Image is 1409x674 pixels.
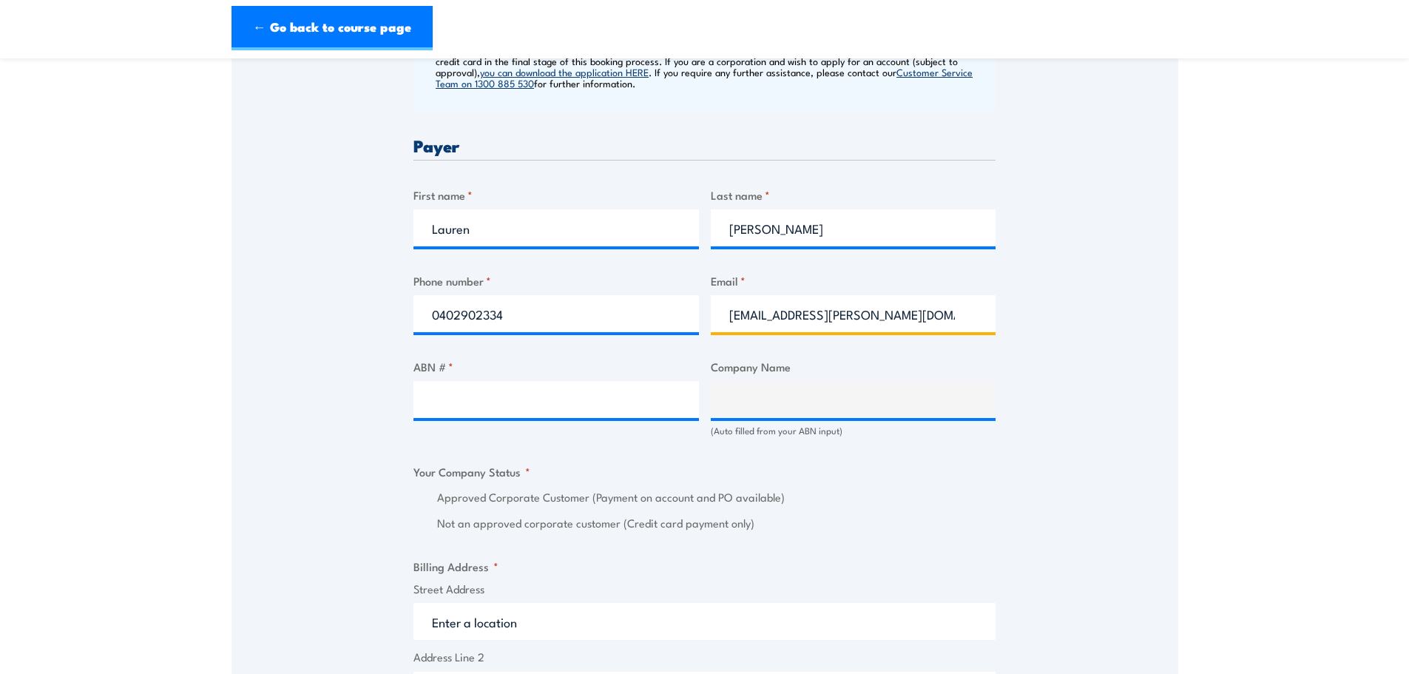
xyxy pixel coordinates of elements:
[711,424,996,438] div: (Auto filled from your ABN input)
[413,272,699,289] label: Phone number
[437,515,996,532] label: Not an approved corporate customer (Credit card payment only)
[413,358,699,375] label: ABN #
[413,603,996,640] input: Enter a location
[413,581,996,598] label: Street Address
[436,33,992,89] p: Payment on account is only available to approved Corporate Customers who have previously applied ...
[413,186,699,203] label: First name
[711,186,996,203] label: Last name
[413,558,499,575] legend: Billing Address
[413,137,996,154] h3: Payer
[711,272,996,289] label: Email
[413,649,996,666] label: Address Line 2
[232,6,433,50] a: ← Go back to course page
[480,65,649,78] a: you can download the application HERE
[711,358,996,375] label: Company Name
[436,65,973,90] a: Customer Service Team on 1300 885 530
[413,463,530,480] legend: Your Company Status
[437,489,996,506] label: Approved Corporate Customer (Payment on account and PO available)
